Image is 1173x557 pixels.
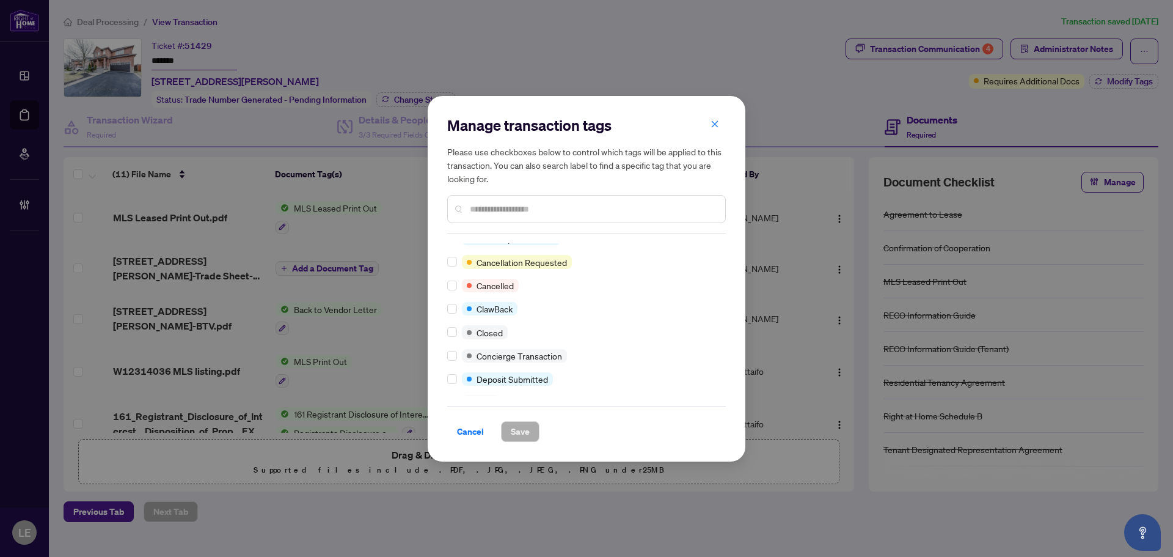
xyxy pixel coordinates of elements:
[477,302,513,315] span: ClawBack
[477,372,548,386] span: Deposit Submitted
[501,421,539,442] button: Save
[447,145,726,185] h5: Please use checkboxes below to control which tags will be applied to this transaction. You can al...
[477,349,562,363] span: Concierge Transaction
[477,326,503,339] span: Closed
[1124,514,1161,551] button: Open asap
[477,256,567,269] span: Cancellation Requested
[447,421,494,442] button: Cancel
[711,120,719,128] span: close
[477,279,514,292] span: Cancelled
[447,116,726,135] h2: Manage transaction tags
[457,422,484,441] span: Cancel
